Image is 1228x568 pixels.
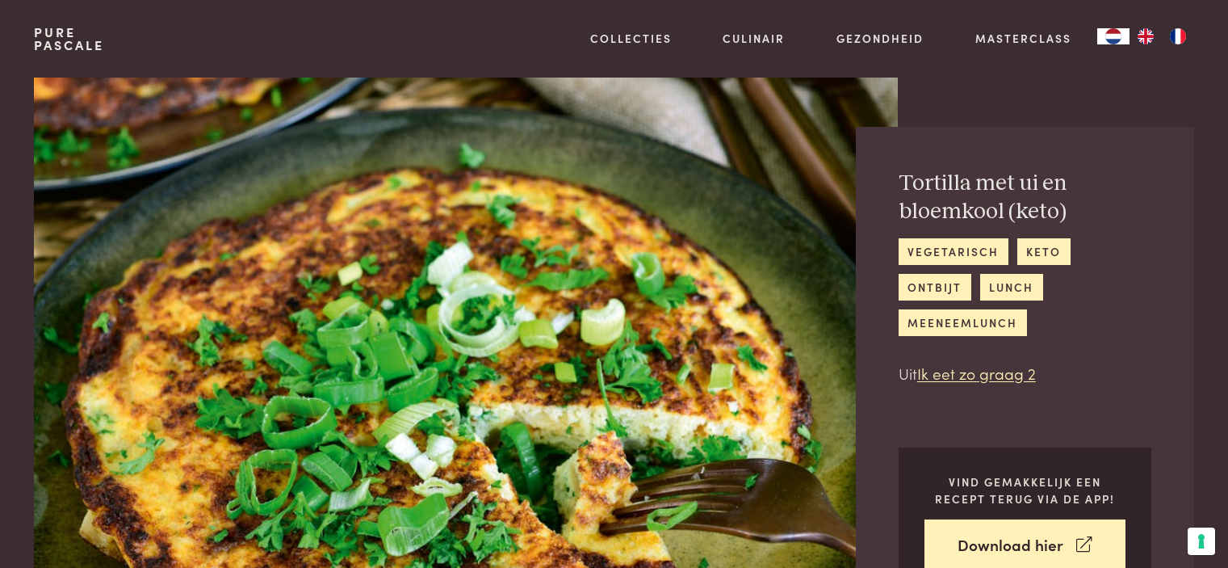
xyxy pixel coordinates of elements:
button: Uw voorkeuren voor toestemming voor trackingtechnologieën [1188,528,1215,555]
a: EN [1130,28,1162,44]
a: Ik eet zo graag 2 [917,362,1036,384]
a: vegetarisch [899,238,1008,265]
a: Collecties [590,30,672,47]
a: PurePascale [34,26,104,52]
a: Culinair [723,30,785,47]
h2: Tortilla met ui en bloemkool (keto) [899,170,1151,225]
p: Uit [899,362,1151,385]
a: lunch [980,274,1043,301]
a: NL [1097,28,1130,44]
a: ontbijt [899,274,971,301]
a: FR [1162,28,1194,44]
ul: Language list [1130,28,1194,44]
aside: Language selected: Nederlands [1097,28,1194,44]
a: Masterclass [975,30,1071,47]
p: Vind gemakkelijk een recept terug via de app! [924,473,1125,507]
div: Language [1097,28,1130,44]
a: meeneemlunch [899,309,1027,336]
a: Gezondheid [836,30,924,47]
a: keto [1017,238,1071,265]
